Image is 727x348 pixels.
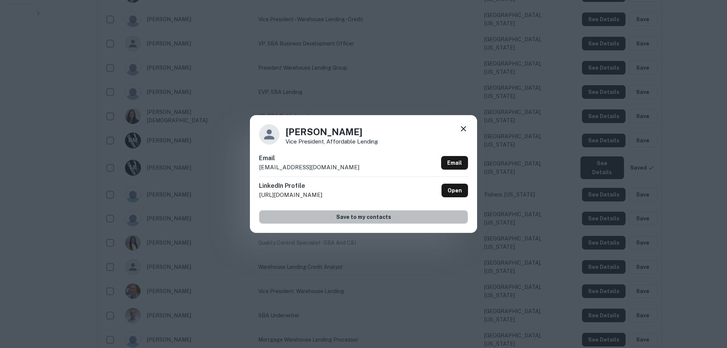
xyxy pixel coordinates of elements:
p: Vice President, Affordable Lending [285,139,378,144]
p: [EMAIL_ADDRESS][DOMAIN_NAME] [259,163,359,172]
a: Email [441,156,468,170]
h4: [PERSON_NAME] [285,125,378,139]
button: Save to my contacts [259,210,468,224]
h6: LinkedIn Profile [259,181,322,190]
h6: Email [259,154,359,163]
p: [URL][DOMAIN_NAME] [259,190,322,200]
a: Open [442,184,468,197]
iframe: Chat Widget [689,287,727,324]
